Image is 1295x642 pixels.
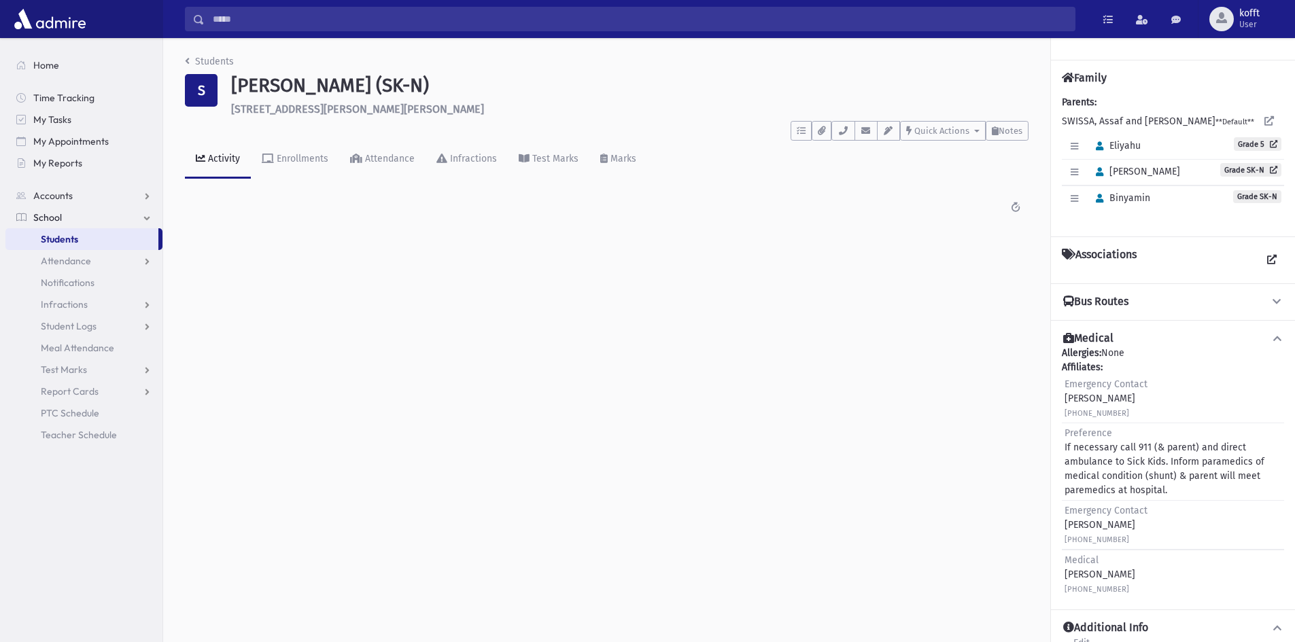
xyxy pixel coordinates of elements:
[41,407,99,419] span: PTC Schedule
[5,228,158,250] a: Students
[5,272,162,293] a: Notifications
[41,255,91,267] span: Attendance
[1062,96,1097,108] b: Parents:
[231,74,1029,97] h1: [PERSON_NAME] (SK-N)
[1234,137,1281,151] a: Grade 5
[999,126,1022,136] span: Notes
[5,337,162,359] a: Meal Attendance
[1260,248,1284,272] a: View all Associations
[508,141,589,179] a: Test Marks
[5,315,162,337] a: Student Logs
[1239,8,1260,19] span: kofft
[900,121,986,141] button: Quick Actions
[1065,585,1129,594] small: [PHONE_NUMBER]
[339,141,426,179] a: Attendance
[1062,71,1107,84] h4: Family
[41,298,88,310] span: Infractions
[1239,19,1260,30] span: User
[1062,347,1101,359] b: Allergies:
[1062,95,1284,226] div: SWISSA, Assaf and [PERSON_NAME]
[1090,166,1180,177] span: [PERSON_NAME]
[33,113,71,126] span: My Tasks
[1062,361,1103,373] b: Affiliates:
[231,103,1029,115] h6: [STREET_ADDRESS][PERSON_NAME][PERSON_NAME]
[41,429,117,441] span: Teacher Schedule
[33,157,82,169] span: My Reports
[5,207,162,228] a: School
[1065,503,1147,546] div: [PERSON_NAME]
[1065,427,1112,439] span: Preference
[1065,378,1147,390] span: Emergency Contact
[41,342,114,354] span: Meal Attendance
[33,211,62,224] span: School
[185,54,234,74] nav: breadcrumb
[5,380,162,402] a: Report Cards
[1063,621,1148,635] h4: Additional Info
[1090,192,1150,204] span: Binyamin
[11,5,89,33] img: AdmirePro
[608,153,636,164] div: Marks
[1065,505,1147,516] span: Emergency Contact
[41,320,97,332] span: Student Logs
[5,250,162,272] a: Attendance
[1233,190,1281,203] span: Grade SK-N
[426,141,508,179] a: Infractions
[5,87,162,109] a: Time Tracking
[5,293,162,315] a: Infractions
[914,126,969,136] span: Quick Actions
[41,277,94,289] span: Notifications
[5,185,162,207] a: Accounts
[185,56,234,67] a: Students
[251,141,339,179] a: Enrollments
[1062,346,1284,599] div: None
[1063,295,1128,309] h4: Bus Routes
[1063,332,1113,346] h4: Medical
[41,233,78,245] span: Students
[1220,163,1281,177] a: Grade SK-N
[205,7,1075,31] input: Search
[1090,140,1141,151] span: Eliyahu
[205,153,240,164] div: Activity
[1062,621,1284,635] button: Additional Info
[1065,553,1135,596] div: [PERSON_NAME]
[5,152,162,174] a: My Reports
[986,121,1029,141] button: Notes
[362,153,415,164] div: Attendance
[33,135,109,147] span: My Appointments
[1065,409,1129,418] small: [PHONE_NUMBER]
[185,141,251,179] a: Activity
[274,153,328,164] div: Enrollments
[5,54,162,76] a: Home
[5,402,162,424] a: PTC Schedule
[1062,332,1284,346] button: Medical
[1062,248,1137,272] h4: Associations
[185,74,218,107] div: S
[447,153,497,164] div: Infractions
[1062,295,1284,309] button: Bus Routes
[5,130,162,152] a: My Appointments
[33,92,94,104] span: Time Tracking
[530,153,579,164] div: Test Marks
[41,385,99,397] span: Report Cards
[5,109,162,130] a: My Tasks
[33,59,59,71] span: Home
[33,190,73,202] span: Accounts
[589,141,647,179] a: Marks
[1065,535,1129,544] small: [PHONE_NUMBER]
[5,359,162,380] a: Test Marks
[1065,377,1147,420] div: [PERSON_NAME]
[41,363,87,376] span: Test Marks
[1065,426,1281,497] div: If necessary call 911 (& parent) and direct ambulance to Sick Kids. Inform paramedics of medical ...
[5,424,162,446] a: Teacher Schedule
[1065,554,1099,566] span: Medical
